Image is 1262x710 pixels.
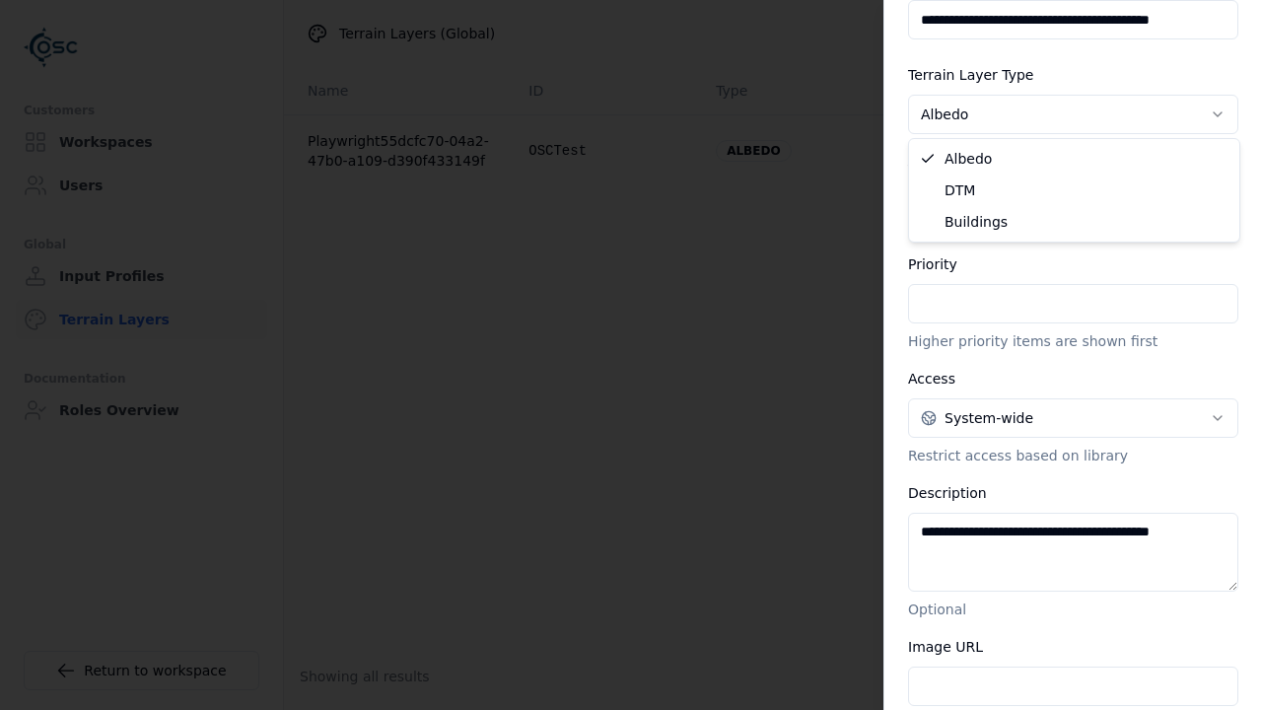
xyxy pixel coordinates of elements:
[908,485,987,501] label: Description
[945,180,975,200] span: DTM
[945,149,992,169] span: Albedo
[908,446,1238,465] p: Restrict access based on library
[908,639,983,655] label: Image URL
[908,256,957,272] label: Priority
[908,67,1033,83] label: Terrain Layer Type
[908,331,1238,351] p: Higher priority items are shown first
[945,212,1008,232] span: Buildings
[908,371,955,387] label: Access
[908,600,1238,619] p: Optional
